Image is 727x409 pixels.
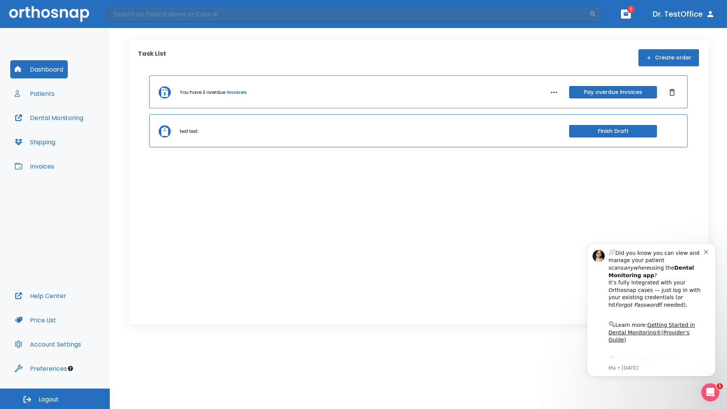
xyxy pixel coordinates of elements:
[33,121,100,134] a: App Store
[227,89,246,96] a: invoices
[10,109,88,127] button: Dental Monitoring
[180,89,225,96] p: You have 3 overdue
[180,128,198,135] p: test test
[650,7,718,21] button: Dr. TestOffice
[717,383,723,389] span: 1
[67,365,74,372] div: Tooltip anchor
[10,84,59,103] button: Patients
[638,49,699,66] button: Create order
[10,359,72,378] button: Preferences
[627,6,635,13] span: 1
[128,12,134,18] button: Dismiss notification
[10,60,68,78] button: Dashboard
[33,119,128,158] div: Download the app: | ​ Let us know if you need help getting started!
[576,236,727,381] iframe: Intercom notifications message
[569,125,657,137] button: Finish Draft
[10,133,60,151] button: Shipping
[10,335,86,353] button: Account Settings
[569,86,657,98] button: Pay overdue invoices
[39,395,59,404] span: Logout
[10,287,71,305] button: Help Center
[108,6,589,22] input: Search by Patient Name or Case #
[701,383,719,401] iframe: Intercom live chat
[138,49,166,66] p: Task List
[10,311,61,329] button: Price List
[666,86,678,98] button: Dismiss
[9,6,89,22] img: Orthosnap
[10,157,59,175] button: Invoices
[33,128,128,135] p: Message from Ma, sent 7w ago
